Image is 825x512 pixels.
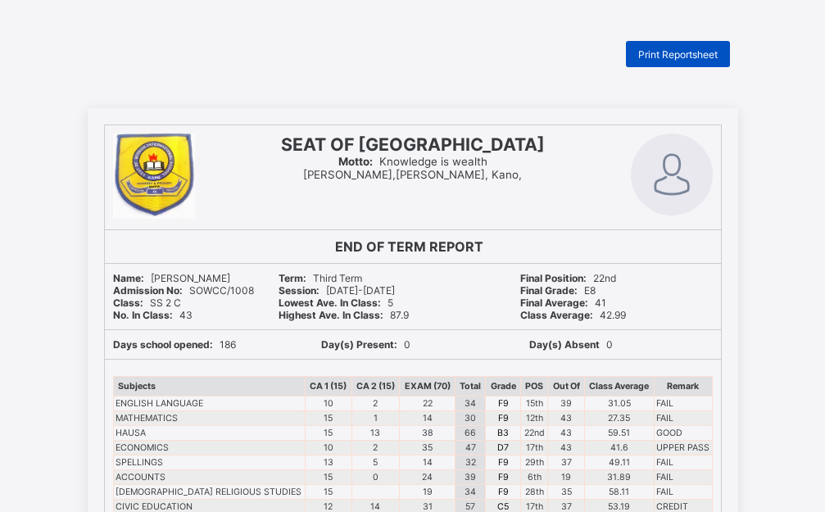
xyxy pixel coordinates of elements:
[548,426,584,441] td: 43
[279,297,393,309] span: 5
[279,309,409,321] span: 87.9
[456,426,486,441] td: 66
[584,470,654,485] td: 31.89
[113,272,144,284] b: Name:
[279,272,306,284] b: Term:
[584,411,654,426] td: 27.35
[486,485,520,500] td: F9
[520,297,588,309] b: Final Average:
[520,377,547,396] th: POS
[306,455,352,470] td: 13
[400,485,456,500] td: 19
[486,396,520,411] td: F9
[338,155,487,168] span: Knowledge is wealth
[548,441,584,455] td: 43
[306,396,352,411] td: 10
[520,272,587,284] b: Final Position:
[113,426,306,441] td: HAUSA
[113,284,254,297] span: SOWCC/1008
[113,396,306,411] td: ENGLISH LANGUAGE
[529,338,600,351] b: Day(s) Absent
[486,426,520,441] td: B3
[351,377,400,396] th: CA 2 (15)
[520,441,547,455] td: 17th
[335,238,483,255] b: END OF TERM REPORT
[584,455,654,470] td: 49.11
[113,272,230,284] span: [PERSON_NAME]
[456,441,486,455] td: 47
[456,485,486,500] td: 34
[520,455,547,470] td: 29th
[351,441,400,455] td: 2
[113,470,306,485] td: ACCOUNTS
[654,411,712,426] td: FAIL
[638,48,718,61] span: Print Reportsheet
[113,309,193,321] span: 43
[113,485,306,500] td: [DEMOGRAPHIC_DATA] RELIGIOUS STUDIES
[486,377,520,396] th: Grade
[654,455,712,470] td: FAIL
[584,426,654,441] td: 59.51
[351,426,400,441] td: 13
[520,411,547,426] td: 12th
[306,470,352,485] td: 15
[520,297,606,309] span: 41
[113,297,143,309] b: Class:
[486,441,520,455] td: D7
[351,411,400,426] td: 1
[303,168,522,181] span: [PERSON_NAME],[PERSON_NAME], Kano,
[321,338,410,351] span: 0
[548,377,584,396] th: Out Of
[400,426,456,441] td: 38
[520,426,547,441] td: 22nd
[400,377,456,396] th: EXAM (70)
[548,470,584,485] td: 19
[456,377,486,396] th: Total
[486,470,520,485] td: F9
[400,455,456,470] td: 14
[584,485,654,500] td: 58.11
[654,396,712,411] td: FAIL
[351,396,400,411] td: 2
[654,377,712,396] th: Remark
[279,284,320,297] b: Session:
[654,441,712,455] td: UPPER PASS
[306,411,352,426] td: 15
[400,470,456,485] td: 24
[306,377,352,396] th: CA 1 (15)
[351,455,400,470] td: 5
[281,134,545,155] span: SEAT OF [GEOGRAPHIC_DATA]
[456,396,486,411] td: 34
[279,309,383,321] b: Highest Ave. In Class:
[520,272,616,284] span: 22nd
[113,309,173,321] b: No. In Class:
[654,470,712,485] td: FAIL
[520,284,578,297] b: Final Grade:
[520,485,547,500] td: 28th
[306,426,352,441] td: 15
[400,396,456,411] td: 22
[584,396,654,411] td: 31.05
[520,396,547,411] td: 15th
[654,426,712,441] td: GOOD
[548,455,584,470] td: 37
[520,470,547,485] td: 6th
[113,338,213,351] b: Days school opened:
[654,485,712,500] td: FAIL
[548,396,584,411] td: 39
[113,411,306,426] td: MATHEMATICS
[584,441,654,455] td: 41.6
[529,338,613,351] span: 0
[279,272,362,284] span: Third Term
[113,377,306,396] th: Subjects
[520,284,596,297] span: E8
[113,297,181,309] span: SS 2 C
[400,441,456,455] td: 35
[306,441,352,455] td: 10
[113,284,183,297] b: Admission No:
[400,411,456,426] td: 14
[279,284,395,297] span: [DATE]-[DATE]
[113,455,306,470] td: SPELLINGS
[279,297,381,309] b: Lowest Ave. In Class:
[456,455,486,470] td: 32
